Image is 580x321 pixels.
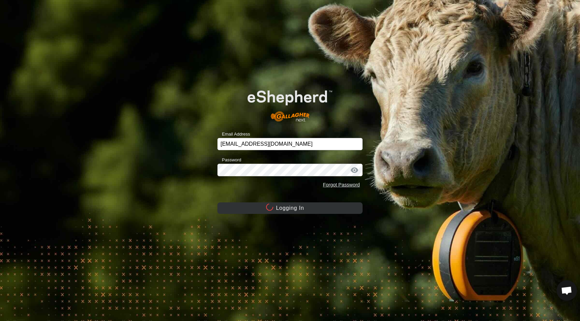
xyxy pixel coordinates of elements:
[217,138,363,150] input: Email Address
[217,157,241,163] label: Password
[557,280,577,301] div: Open chat
[217,202,363,214] button: Logging In
[232,78,348,128] img: E-shepherd Logo
[217,131,250,138] label: Email Address
[323,182,360,187] a: Forgot Password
